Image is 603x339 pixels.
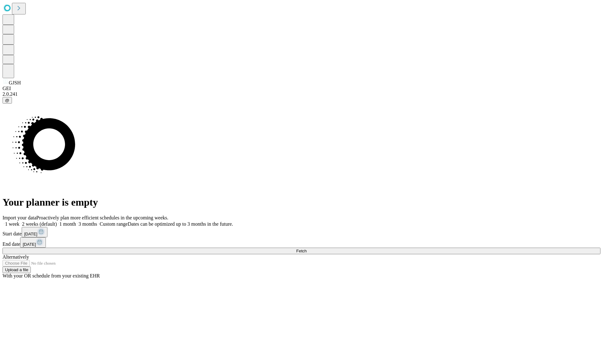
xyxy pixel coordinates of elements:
button: [DATE] [22,227,47,237]
span: Dates can be optimized up to 3 months in the future. [128,221,233,227]
span: With your OR schedule from your existing EHR [3,273,100,278]
span: [DATE] [23,242,36,247]
span: 3 months [79,221,97,227]
h1: Your planner is empty [3,196,600,208]
span: [DATE] [24,232,37,236]
div: End date [3,237,600,248]
button: Fetch [3,248,600,254]
div: GEI [3,86,600,91]
button: [DATE] [20,237,46,248]
span: 1 week [5,221,19,227]
span: Proactively plan more efficient schedules in the upcoming weeks. [36,215,168,220]
div: 2.0.241 [3,91,600,97]
span: @ [5,98,9,103]
span: Import your data [3,215,36,220]
span: 1 month [59,221,76,227]
span: Alternatively [3,254,29,260]
span: 2 weeks (default) [22,221,57,227]
span: GJSH [9,80,21,85]
button: Upload a file [3,266,31,273]
span: Custom range [100,221,128,227]
div: Start date [3,227,600,237]
button: @ [3,97,12,104]
span: Fetch [296,249,307,253]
